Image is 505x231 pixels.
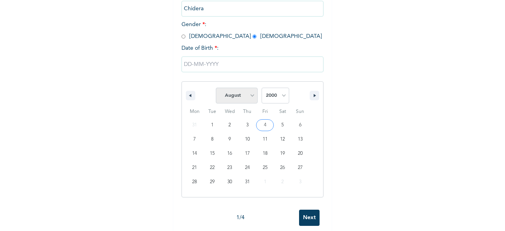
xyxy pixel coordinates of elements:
[280,146,285,161] span: 19
[291,105,309,118] span: Sun
[221,105,239,118] span: Wed
[221,118,239,132] button: 2
[210,146,215,161] span: 15
[221,132,239,146] button: 9
[256,146,274,161] button: 18
[228,118,231,132] span: 2
[210,161,215,175] span: 22
[204,105,221,118] span: Tue
[291,146,309,161] button: 20
[221,146,239,161] button: 16
[274,105,292,118] span: Sat
[246,118,249,132] span: 3
[186,132,204,146] button: 7
[211,132,213,146] span: 8
[211,118,213,132] span: 1
[204,118,221,132] button: 1
[245,175,250,189] span: 31
[245,161,250,175] span: 24
[181,1,324,17] input: Enter your last name
[299,210,320,226] input: Next
[186,175,204,189] button: 28
[181,22,322,39] span: Gender : [DEMOGRAPHIC_DATA] [DEMOGRAPHIC_DATA]
[204,146,221,161] button: 15
[263,161,267,175] span: 25
[210,175,215,189] span: 29
[204,175,221,189] button: 29
[204,132,221,146] button: 8
[274,161,292,175] button: 26
[239,146,256,161] button: 17
[274,132,292,146] button: 12
[193,132,196,146] span: 7
[256,105,274,118] span: Fri
[192,161,197,175] span: 21
[186,146,204,161] button: 14
[228,132,231,146] span: 9
[227,146,232,161] span: 16
[181,214,299,222] div: 1 / 4
[245,146,250,161] span: 17
[298,146,303,161] span: 20
[221,175,239,189] button: 30
[239,132,256,146] button: 10
[256,132,274,146] button: 11
[192,146,197,161] span: 14
[181,44,219,53] span: Date of Birth :
[192,175,197,189] span: 28
[186,161,204,175] button: 21
[227,161,232,175] span: 23
[256,161,274,175] button: 25
[204,161,221,175] button: 22
[227,175,232,189] span: 30
[291,161,309,175] button: 27
[274,118,292,132] button: 5
[298,161,303,175] span: 27
[291,132,309,146] button: 13
[263,132,267,146] span: 11
[291,118,309,132] button: 6
[221,161,239,175] button: 23
[186,105,204,118] span: Mon
[263,146,267,161] span: 18
[239,118,256,132] button: 3
[281,118,284,132] span: 5
[239,161,256,175] button: 24
[274,146,292,161] button: 19
[264,118,266,132] span: 4
[181,56,324,72] input: DD-MM-YYYY
[256,118,274,132] button: 4
[239,105,256,118] span: Thu
[239,175,256,189] button: 31
[299,118,301,132] span: 6
[280,161,285,175] span: 26
[298,132,303,146] span: 13
[280,132,285,146] span: 12
[245,132,250,146] span: 10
